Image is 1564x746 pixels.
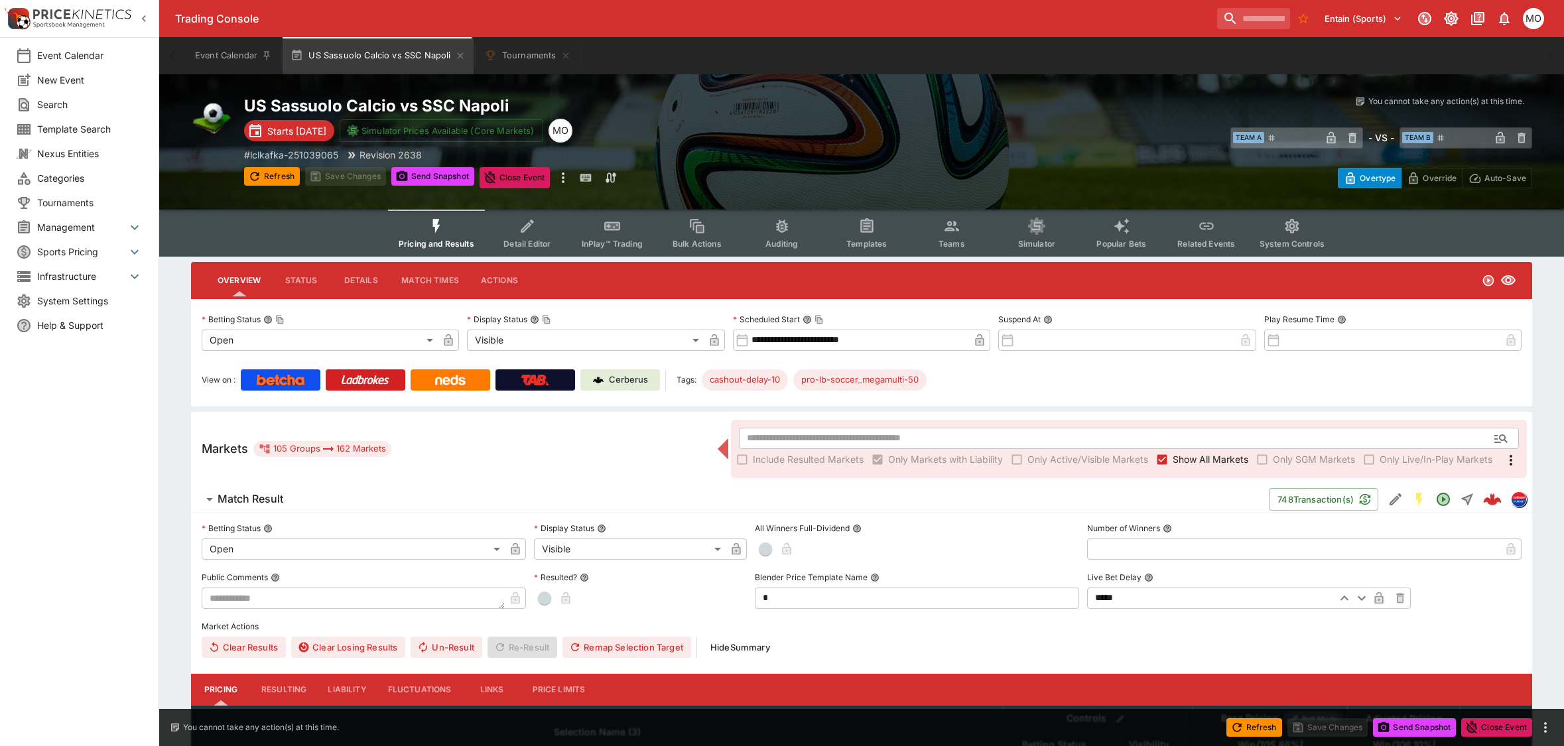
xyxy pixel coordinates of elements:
[793,373,927,387] span: pro-lb-soccer_megamulti-50
[549,119,572,143] div: Mark O'Loughlan
[1338,168,1532,188] div: Start From
[1177,239,1235,249] span: Related Events
[1337,315,1346,324] button: Play Resume Time
[1360,171,1396,185] p: Overtype
[580,369,660,391] a: Cerberus
[470,265,529,296] button: Actions
[331,265,391,296] button: Details
[1269,488,1378,511] button: 748Transaction(s)
[37,171,143,185] span: Categories
[1503,452,1519,468] svg: More
[467,330,703,351] div: Visible
[1512,492,1526,507] img: lclkafka
[1489,426,1513,450] button: Open
[263,315,273,324] button: Betting StatusCopy To Clipboard
[1217,8,1290,29] input: search
[503,239,551,249] span: Detail Editor
[1226,718,1282,737] button: Refresh
[852,524,862,533] button: All Winners Full-Dividend
[1317,8,1410,29] button: Select Tenant
[37,122,143,136] span: Template Search
[263,524,273,533] button: Betting Status
[37,294,143,308] span: System Settings
[341,375,389,385] img: Ladbrokes
[1380,452,1492,466] span: Only Live/In-Play Markets
[1260,239,1325,249] span: System Controls
[677,369,696,391] label: Tags:
[37,73,143,87] span: New Event
[888,452,1003,466] span: Only Markets with Liability
[187,37,280,74] button: Event Calendar
[534,538,726,560] div: Visible
[191,95,233,138] img: soccer.png
[462,674,522,706] button: Links
[37,269,127,283] span: Infrastructure
[580,573,589,582] button: Resulted?
[562,637,691,658] button: Remap Selection Target
[291,637,405,658] button: Clear Losing Results
[175,12,1212,26] div: Trading Console
[702,373,788,387] span: cashout-delay-10
[359,148,422,162] p: Revision 2638
[1431,487,1455,511] button: Open
[1173,452,1248,466] span: Show All Markets
[534,523,594,534] p: Display Status
[755,572,868,583] p: Blender Price Template Name
[267,124,326,138] p: Starts [DATE]
[702,637,778,658] button: HideSummary
[4,5,31,32] img: PriceKinetics Logo
[1401,168,1463,188] button: Override
[793,369,927,391] div: Betting Target: cerberus
[870,573,880,582] button: Blender Price Template Name
[202,637,286,658] button: Clear Results
[1519,4,1548,33] button: Mark O'Loughlan
[244,148,338,162] p: Copy To Clipboard
[202,314,261,325] p: Betting Status
[488,637,557,658] span: Re-Result
[1479,486,1506,513] a: 9efd0843-34c3-45e2-bfbe-640f6d49c051
[283,37,473,74] button: US Sassuolo Calcio vs SSC Napoli
[391,265,470,296] button: Match Times
[534,572,577,583] p: Resulted?
[542,315,551,324] button: Copy To Clipboard
[275,315,285,324] button: Copy To Clipboard
[1439,7,1463,31] button: Toggle light/dark mode
[202,572,268,583] p: Public Comments
[1461,718,1532,737] button: Close Event
[317,674,377,706] button: Liability
[33,9,131,19] img: PriceKinetics
[1018,239,1055,249] span: Simulator
[1402,132,1433,143] span: Team B
[244,167,300,186] button: Refresh
[1384,487,1407,511] button: Edit Detail
[1500,273,1516,288] svg: Visible
[1163,524,1172,533] button: Number of Winners
[377,674,462,706] button: Fluctuations
[183,721,339,733] p: You cannot take any action(s) at this time.
[37,245,127,259] span: Sports Pricing
[521,375,549,385] img: TabNZ
[391,167,474,186] button: Send Snapshot
[1087,572,1141,583] p: Live Bet Delay
[522,674,596,706] button: Price Limits
[1463,168,1532,188] button: Auto-Save
[1027,452,1148,466] span: Only Active/Visible Markets
[755,523,850,534] p: All Winners Full-Dividend
[1484,171,1526,185] p: Auto-Save
[37,220,127,234] span: Management
[202,441,248,456] h5: Markets
[1483,490,1502,509] div: 9efd0843-34c3-45e2-bfbe-640f6d49c051
[202,538,505,560] div: Open
[1482,274,1495,287] svg: Open
[1144,573,1153,582] button: Live Bet Delay
[1273,452,1355,466] span: Only SGM Markets
[1338,168,1401,188] button: Overtype
[1407,487,1431,511] button: SGM Enabled
[1423,171,1457,185] p: Override
[191,674,251,706] button: Pricing
[597,524,606,533] button: Display Status
[1511,491,1527,507] div: lclkafka
[1492,7,1516,31] button: Notifications
[1293,8,1314,29] button: No Bookmarks
[1347,706,1460,731] th: Adjusted Pricing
